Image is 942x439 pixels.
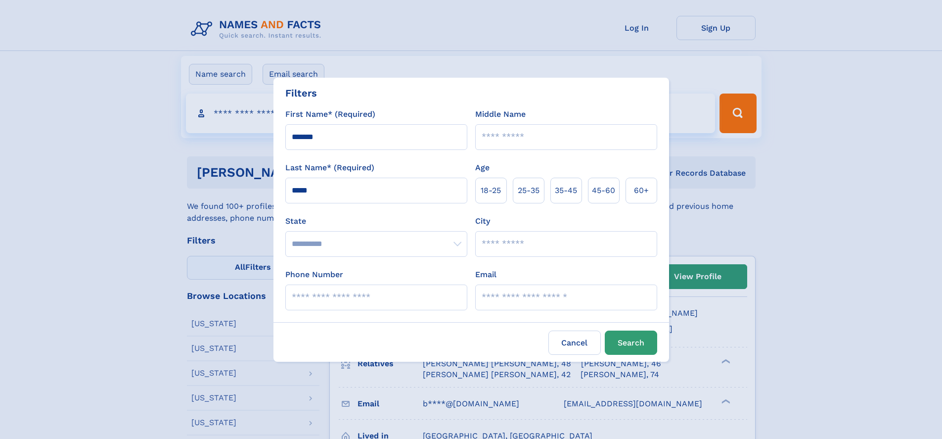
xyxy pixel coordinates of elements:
span: 45‑60 [592,185,615,196]
label: First Name* (Required) [285,108,375,120]
label: Phone Number [285,269,343,281]
div: Filters [285,86,317,100]
label: City [475,215,490,227]
label: Age [475,162,490,174]
button: Search [605,331,657,355]
span: 60+ [634,185,649,196]
span: 25‑35 [518,185,539,196]
label: Cancel [548,331,601,355]
label: Email [475,269,496,281]
span: 18‑25 [481,185,501,196]
span: 35‑45 [555,185,577,196]
label: Middle Name [475,108,526,120]
label: Last Name* (Required) [285,162,374,174]
label: State [285,215,467,227]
